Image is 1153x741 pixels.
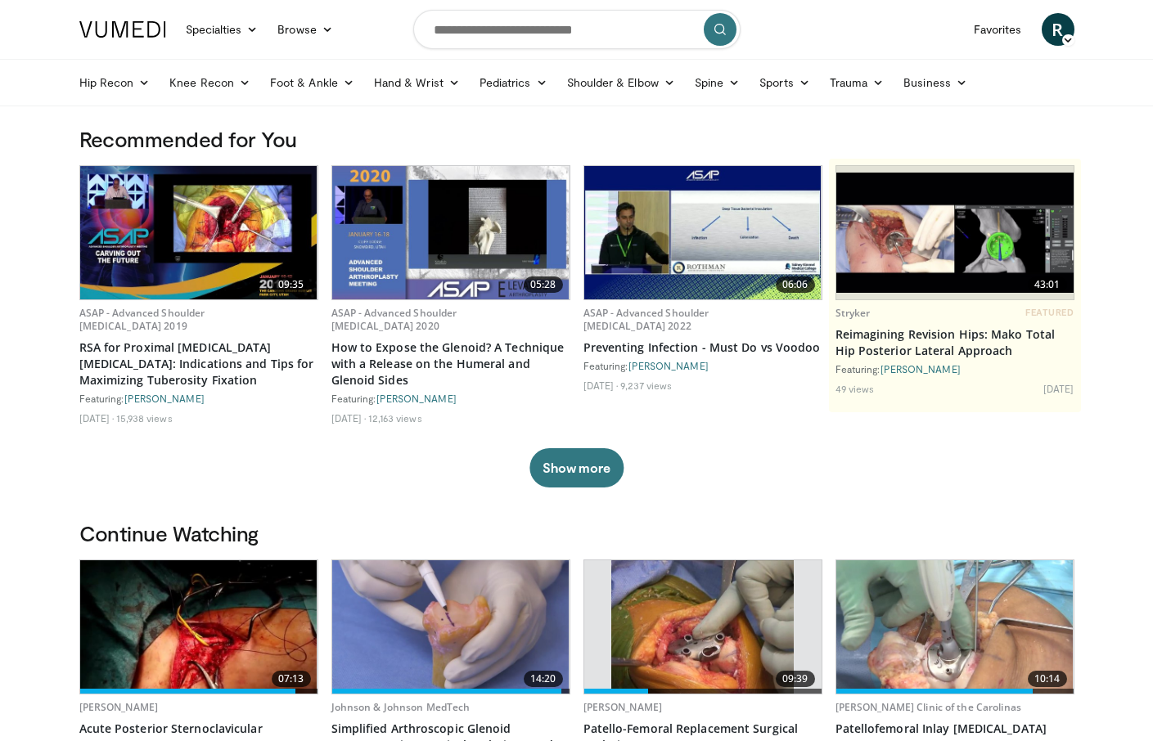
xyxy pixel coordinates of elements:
img: x0JBUkvnwpAy-qi34xMDoxOjA4MTsiGN.620x360_q85_upscale.jpg [836,560,1074,694]
a: [PERSON_NAME] [583,700,663,714]
a: Knee Recon [160,66,260,99]
a: Sports [750,66,820,99]
a: Foot & Ankle [260,66,364,99]
li: 12,163 views [368,411,421,424]
a: [PERSON_NAME] [628,360,709,371]
a: Johnson & Johnson MedTech [331,700,471,714]
a: Reimagining Revision Hips: Mako Total Hip Posterior Lateral Approach [835,326,1074,359]
a: [PERSON_NAME] [79,700,159,714]
div: Featuring: [331,392,570,405]
span: 09:39 [776,671,815,687]
span: 10:14 [1028,671,1067,687]
a: ASAP - Advanced Shoulder [MEDICAL_DATA] 2020 [331,306,457,333]
a: Business [894,66,977,99]
span: FEATURED [1025,307,1074,318]
a: Pediatrics [470,66,557,99]
li: 9,237 views [620,379,672,392]
a: [PERSON_NAME] [881,363,961,375]
img: 15577205-72cf-4b94-a8ef-55021c064971.620x360_q85_upscale.jpg [80,560,318,694]
a: [PERSON_NAME] Clinic of the Carolinas [835,700,1021,714]
span: 14:20 [524,671,563,687]
a: Preventing Infection - Must Do vs Voodoo [583,339,822,356]
a: Stryker [835,306,871,320]
a: Hand & Wrist [364,66,470,99]
li: [DATE] [1043,382,1074,395]
img: VuMedi Logo [79,21,166,38]
li: 49 views [835,382,875,395]
a: ASAP - Advanced Shoulder [MEDICAL_DATA] 2022 [583,306,709,333]
a: 07:13 [80,560,318,694]
a: 06:06 [584,166,822,299]
a: 09:39 [584,560,822,694]
h3: Continue Watching [79,520,1074,546]
a: Trauma [820,66,894,99]
a: Spine [685,66,750,99]
div: Featuring: [835,362,1074,375]
img: 6632ea9e-2a24-47c5-a9a2-6608124666dc.620x360_q85_upscale.jpg [836,173,1074,293]
li: 15,938 views [116,411,172,424]
span: 43:01 [1028,276,1067,293]
button: Show more [529,448,624,487]
a: R [1042,13,1074,46]
a: [PERSON_NAME] [376,393,457,404]
h3: Recommended for You [79,126,1074,152]
a: ASAP - Advanced Shoulder [MEDICAL_DATA] 2019 [79,306,205,333]
a: [PERSON_NAME] [124,393,205,404]
a: Browse [268,13,343,46]
span: 09:35 [272,276,311,293]
span: 06:06 [776,276,815,293]
a: Specialties [176,13,268,46]
a: 09:35 [80,166,318,299]
a: 43:01 [836,166,1074,299]
li: [DATE] [583,379,619,392]
a: Hip Recon [70,66,160,99]
div: Featuring: [583,359,822,372]
img: aae374fe-e30c-4d93-85d1-1c39c8cb175f.620x360_q85_upscale.jpg [584,166,822,299]
img: 53f6b3b0-db1e-40d0-a70b-6c1023c58e52.620x360_q85_upscale.jpg [80,166,318,299]
a: Favorites [964,13,1032,46]
img: 56a87972-5145-49b8-a6bd-8880e961a6a7.620x360_q85_upscale.jpg [332,166,570,299]
a: RSA for Proximal [MEDICAL_DATA] [MEDICAL_DATA]: Indications and Tips for Maximizing Tuberosity Fi... [79,339,318,388]
li: [DATE] [79,411,115,424]
a: How to Expose the Glenoid? A Technique with a Release on the Humeral and Glenoid Sides [331,339,570,388]
div: Featuring: [79,392,318,405]
img: 39cada20-ad30-4abf-8b08-f8f25c389fe7.620x360_q85_upscale.jpg [611,560,794,694]
a: 05:28 [332,166,570,299]
a: 10:14 [836,560,1074,694]
li: [DATE] [331,411,367,424]
a: Shoulder & Elbow [557,66,685,99]
img: b8269859-d6eb-4934-99ef-9b6180199441.620x360_q85_upscale.jpg [332,560,570,694]
span: 07:13 [272,671,311,687]
input: Search topics, interventions [413,10,741,49]
a: Patellofemoral Inlay [MEDICAL_DATA] [835,721,1074,737]
span: 05:28 [524,276,563,293]
a: 14:20 [332,560,570,694]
